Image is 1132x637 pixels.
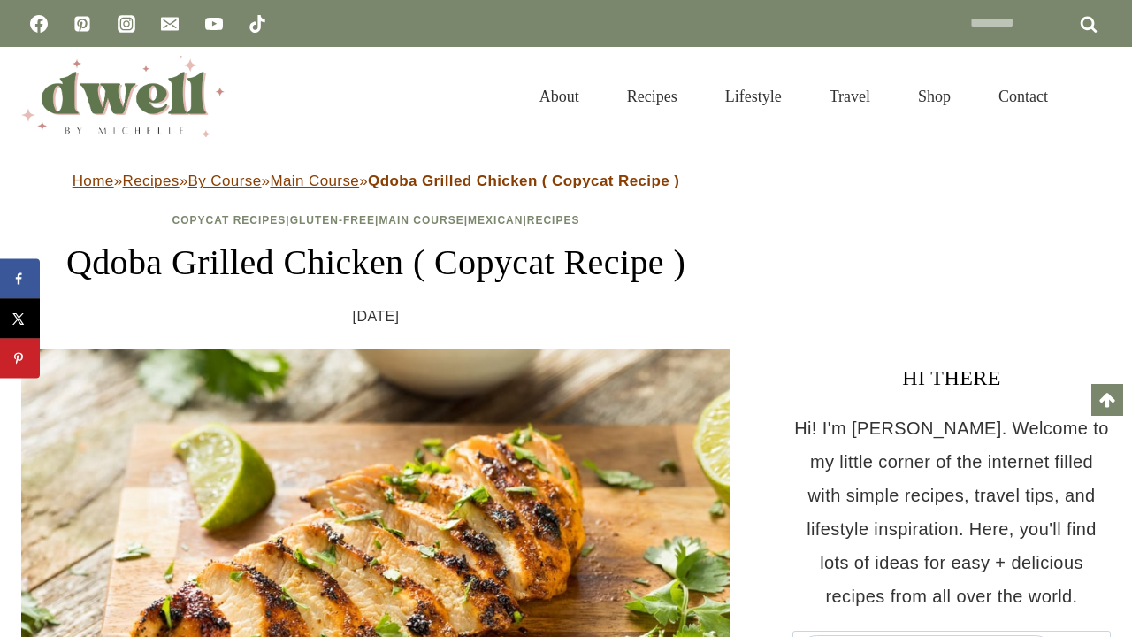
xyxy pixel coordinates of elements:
[792,362,1111,394] h3: HI THERE
[122,173,179,189] a: Recipes
[516,65,603,127] a: About
[73,173,680,189] span: » » » »
[21,6,57,42] a: Facebook
[270,173,359,189] a: Main Course
[468,214,523,226] a: Mexican
[975,65,1072,127] a: Contact
[527,214,580,226] a: Recipes
[1081,81,1111,111] button: View Search Form
[368,173,679,189] strong: Qdoba Grilled Chicken ( Copycat Recipe )
[73,173,114,189] a: Home
[516,65,1072,127] nav: Primary Navigation
[21,56,225,137] img: DWELL by michelle
[152,6,187,42] a: Email
[290,214,375,226] a: Gluten-Free
[353,303,400,330] time: [DATE]
[792,411,1111,613] p: Hi! I'm [PERSON_NAME]. Welcome to my little corner of the internet filled with simple recipes, tr...
[603,65,701,127] a: Recipes
[196,6,232,42] a: YouTube
[806,65,894,127] a: Travel
[172,214,287,226] a: Copycat Recipes
[894,65,975,127] a: Shop
[21,236,730,289] h1: Qdoba Grilled Chicken ( Copycat Recipe )
[701,65,806,127] a: Lifestyle
[172,214,580,226] span: | | | |
[188,173,262,189] a: By Course
[109,6,144,42] a: Instagram
[379,214,463,226] a: Main Course
[240,6,275,42] a: TikTok
[1091,384,1123,416] a: Scroll to top
[65,6,100,42] a: Pinterest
